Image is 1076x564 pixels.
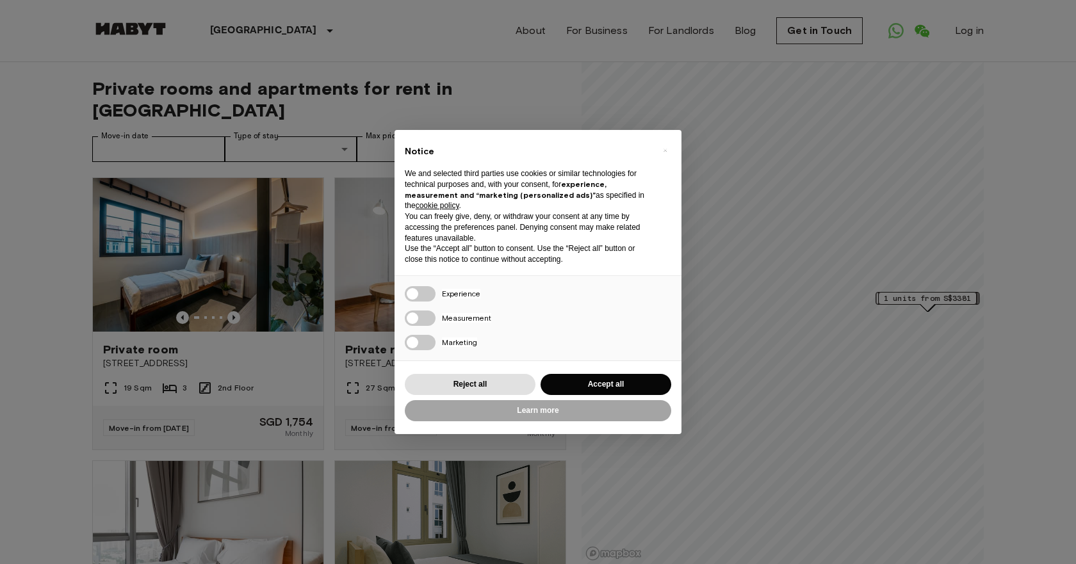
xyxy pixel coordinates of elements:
[405,145,651,158] h2: Notice
[405,211,651,243] p: You can freely give, deny, or withdraw your consent at any time by accessing the preferences pane...
[416,201,459,210] a: cookie policy
[405,168,651,211] p: We and selected third parties use cookies or similar technologies for technical purposes and, wit...
[405,179,607,200] strong: experience, measurement and “marketing (personalized ads)”
[405,400,671,421] button: Learn more
[442,337,477,347] span: Marketing
[405,243,651,265] p: Use the “Accept all” button to consent. Use the “Reject all” button or close this notice to conti...
[663,143,667,158] span: ×
[541,374,671,395] button: Accept all
[442,313,491,323] span: Measurement
[655,140,675,161] button: Close this notice
[405,374,535,395] button: Reject all
[442,289,480,298] span: Experience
